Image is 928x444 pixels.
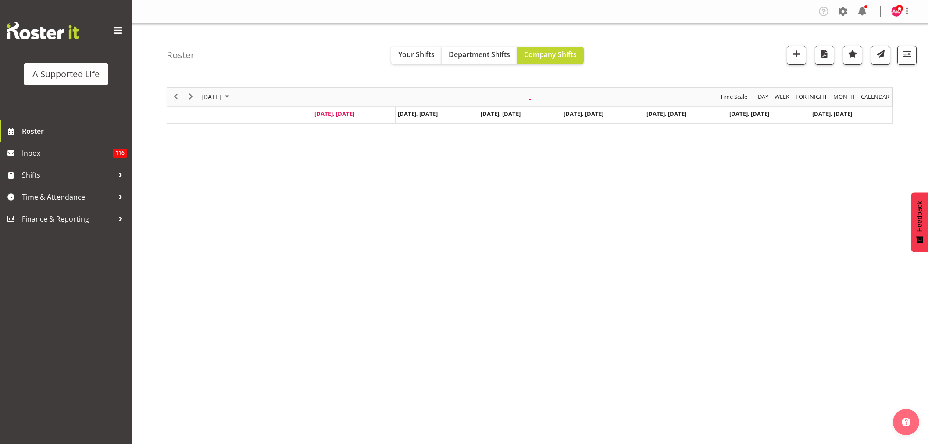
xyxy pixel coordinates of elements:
h4: Roster [167,50,195,60]
span: Your Shifts [398,50,435,59]
span: Feedback [916,201,924,232]
span: 116 [113,149,127,158]
button: Download a PDF of the roster according to the set date range. [815,46,834,65]
button: Highlight an important date within the roster. [843,46,862,65]
img: help-xxl-2.png [902,418,910,426]
img: Rosterit website logo [7,22,79,39]
span: Inbox [22,147,113,160]
span: Company Shifts [524,50,577,59]
button: Filter Shifts [897,46,917,65]
button: Add a new shift [787,46,806,65]
div: A Supported Life [32,68,100,81]
span: Department Shifts [449,50,510,59]
button: Send a list of all shifts for the selected filtered period to all rostered employees. [871,46,890,65]
button: Company Shifts [517,47,584,64]
button: Department Shifts [442,47,517,64]
img: alicia-mark9463.jpg [891,6,902,17]
span: Finance & Reporting [22,212,114,226]
span: Roster [22,125,127,138]
span: Shifts [22,168,114,182]
div: Timeline Week of October 6, 2025 [167,87,893,124]
button: Your Shifts [391,47,442,64]
span: Time & Attendance [22,190,114,204]
button: Feedback - Show survey [911,192,928,252]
